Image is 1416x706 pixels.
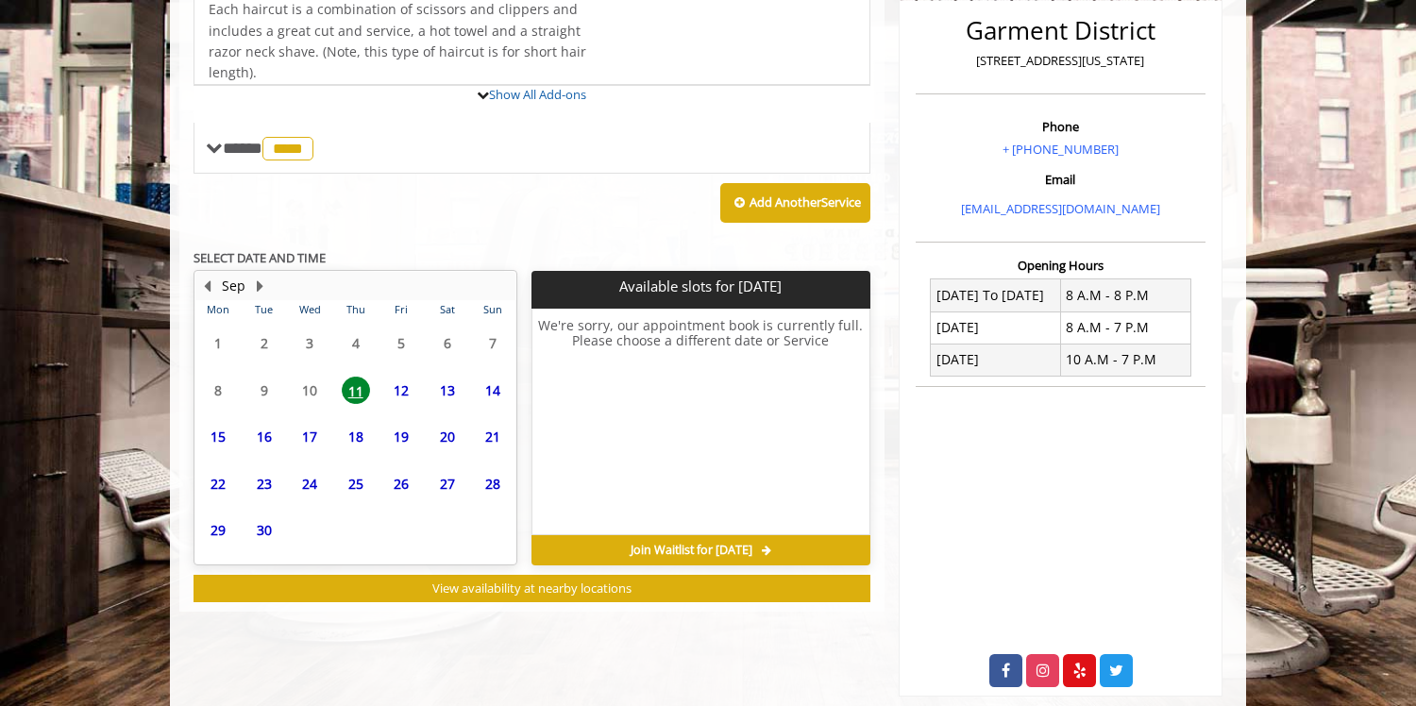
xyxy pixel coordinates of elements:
[387,377,415,404] span: 12
[489,86,586,103] a: Show All Add-ons
[920,173,1201,186] h3: Email
[424,413,469,461] td: Select day20
[424,300,469,319] th: Sat
[195,460,241,507] td: Select day22
[204,470,232,497] span: 22
[433,377,462,404] span: 13
[379,460,424,507] td: Select day26
[342,377,370,404] span: 11
[379,366,424,413] td: Select day12
[342,423,370,450] span: 18
[387,423,415,450] span: 19
[287,460,332,507] td: Select day24
[287,300,332,319] th: Wed
[1060,311,1190,344] td: 8 A.M - 7 P.M
[194,575,870,602] button: View availability at nearby locations
[379,300,424,319] th: Fri
[222,276,245,296] button: Sep
[479,377,507,404] span: 14
[920,17,1201,44] h2: Garment District
[295,423,324,450] span: 17
[750,193,861,210] b: Add Another Service
[241,507,286,554] td: Select day30
[342,470,370,497] span: 25
[920,120,1201,133] h3: Phone
[241,413,286,461] td: Select day16
[470,300,516,319] th: Sun
[387,470,415,497] span: 26
[470,413,516,461] td: Select day21
[332,300,378,319] th: Thu
[1060,279,1190,311] td: 8 A.M - 8 P.M
[916,259,1205,272] h3: Opening Hours
[1060,344,1190,376] td: 10 A.M - 7 P.M
[433,423,462,450] span: 20
[479,470,507,497] span: 28
[379,413,424,461] td: Select day19
[250,423,278,450] span: 16
[250,470,278,497] span: 23
[961,200,1160,217] a: [EMAIL_ADDRESS][DOMAIN_NAME]
[539,278,862,294] p: Available slots for [DATE]
[332,413,378,461] td: Select day18
[295,470,324,497] span: 24
[931,344,1061,376] td: [DATE]
[195,300,241,319] th: Mon
[631,543,752,558] span: Join Waitlist for [DATE]
[250,516,278,544] span: 30
[931,311,1061,344] td: [DATE]
[199,276,214,296] button: Previous Month
[920,51,1201,71] p: [STREET_ADDRESS][US_STATE]
[252,276,267,296] button: Next Month
[332,460,378,507] td: Select day25
[470,366,516,413] td: Select day14
[204,516,232,544] span: 29
[433,470,462,497] span: 27
[720,183,870,223] button: Add AnotherService
[332,366,378,413] td: Select day11
[424,460,469,507] td: Select day27
[1003,141,1119,158] a: + [PHONE_NUMBER]
[532,318,868,528] h6: We're sorry, our appointment book is currently full. Please choose a different date or Service
[241,300,286,319] th: Tue
[195,413,241,461] td: Select day15
[470,460,516,507] td: Select day28
[424,366,469,413] td: Select day13
[287,413,332,461] td: Select day17
[931,279,1061,311] td: [DATE] To [DATE]
[241,460,286,507] td: Select day23
[479,423,507,450] span: 21
[204,423,232,450] span: 15
[194,249,326,266] b: SELECT DATE AND TIME
[195,507,241,554] td: Select day29
[194,84,870,86] div: The Made Man Haircut Add-onS
[432,580,632,597] span: View availability at nearby locations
